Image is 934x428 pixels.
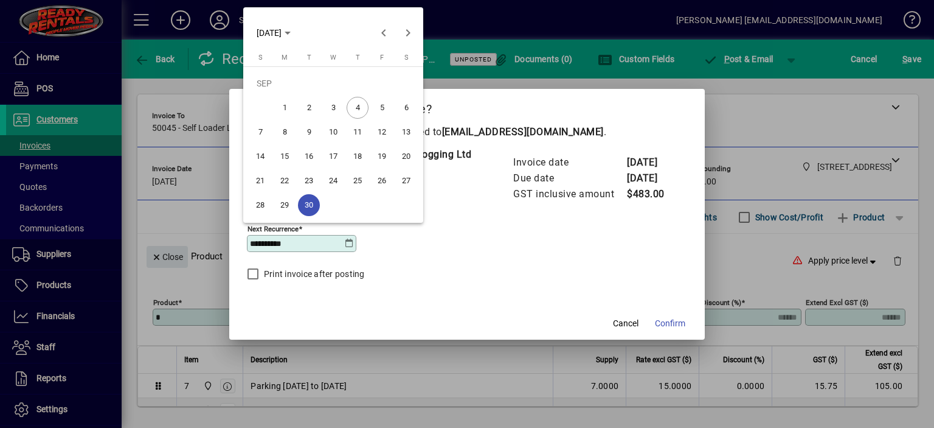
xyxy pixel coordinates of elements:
[380,54,384,61] span: F
[272,120,297,144] button: Mon Sep 08 2025
[321,144,345,169] button: Wed Sep 17 2025
[248,71,418,96] td: SEP
[274,194,296,216] span: 29
[347,97,368,119] span: 4
[345,169,370,193] button: Thu Sep 25 2025
[321,96,345,120] button: Wed Sep 03 2025
[272,96,297,120] button: Mon Sep 01 2025
[322,97,344,119] span: 3
[330,54,336,61] span: W
[297,193,321,217] button: Tue Sep 30 2025
[396,21,420,45] button: Next month
[297,96,321,120] button: Tue Sep 02 2025
[258,54,263,61] span: S
[370,144,394,169] button: Fri Sep 19 2025
[297,144,321,169] button: Tue Sep 16 2025
[282,54,288,61] span: M
[248,120,272,144] button: Sun Sep 07 2025
[249,194,271,216] span: 28
[274,121,296,143] span: 8
[322,170,344,192] span: 24
[272,193,297,217] button: Mon Sep 29 2025
[248,144,272,169] button: Sun Sep 14 2025
[249,170,271,192] span: 21
[395,146,417,167] span: 20
[298,121,320,143] span: 9
[345,120,370,144] button: Thu Sep 11 2025
[248,193,272,217] button: Sun Sep 28 2025
[347,170,368,192] span: 25
[297,120,321,144] button: Tue Sep 09 2025
[394,96,418,120] button: Sat Sep 06 2025
[248,169,272,193] button: Sun Sep 21 2025
[297,169,321,193] button: Tue Sep 23 2025
[298,170,320,192] span: 23
[370,169,394,193] button: Fri Sep 26 2025
[356,54,360,61] span: T
[394,169,418,193] button: Sat Sep 27 2025
[322,121,344,143] span: 10
[370,120,394,144] button: Fri Sep 12 2025
[404,54,409,61] span: S
[395,97,417,119] span: 6
[395,170,417,192] span: 27
[272,144,297,169] button: Mon Sep 15 2025
[298,146,320,167] span: 16
[345,96,370,120] button: Thu Sep 04 2025
[321,169,345,193] button: Wed Sep 24 2025
[347,121,368,143] span: 11
[249,121,271,143] span: 7
[249,146,271,167] span: 14
[370,96,394,120] button: Fri Sep 05 2025
[371,97,393,119] span: 5
[321,120,345,144] button: Wed Sep 10 2025
[347,146,368,167] span: 18
[307,54,311,61] span: T
[394,120,418,144] button: Sat Sep 13 2025
[274,170,296,192] span: 22
[372,21,396,45] button: Previous month
[298,97,320,119] span: 2
[394,144,418,169] button: Sat Sep 20 2025
[257,28,282,38] span: [DATE]
[252,22,296,44] button: Choose month and year
[371,146,393,167] span: 19
[371,121,393,143] span: 12
[371,170,393,192] span: 26
[274,97,296,119] span: 1
[272,169,297,193] button: Mon Sep 22 2025
[298,194,320,216] span: 30
[322,146,344,167] span: 17
[274,146,296,167] span: 15
[345,144,370,169] button: Thu Sep 18 2025
[395,121,417,143] span: 13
